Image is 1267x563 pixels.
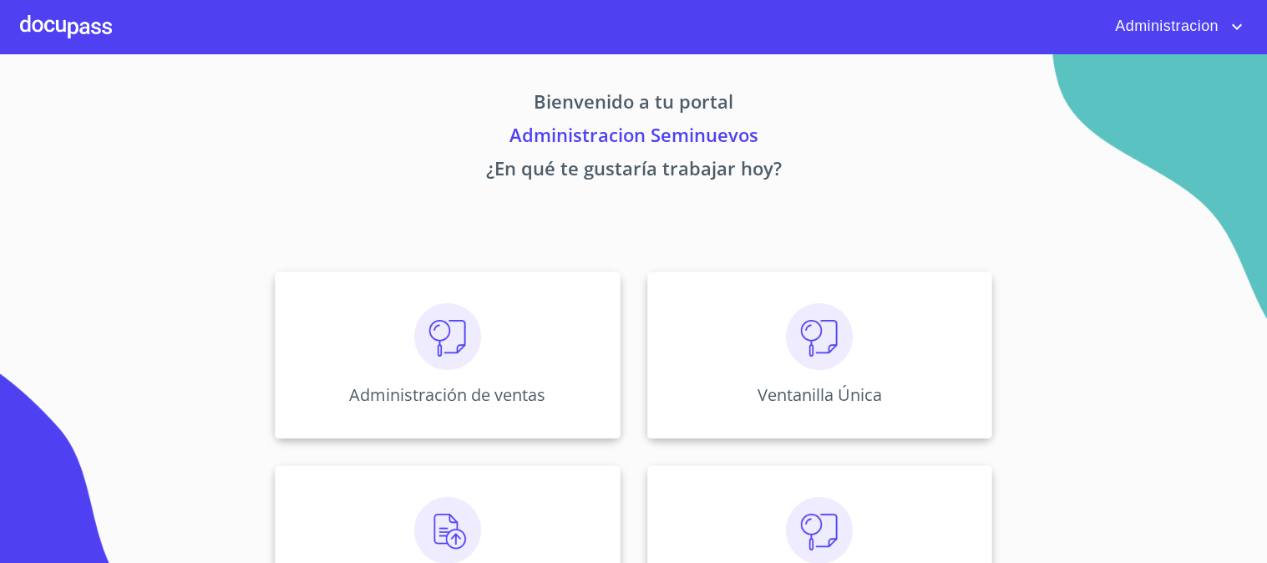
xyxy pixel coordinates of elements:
p: Administración de ventas [349,383,545,406]
p: Administracion Seminuevos [119,121,1148,155]
p: ¿En qué te gustaría trabajar hoy? [119,155,1148,188]
img: consulta.png [786,303,853,370]
p: Ventanilla Única [758,383,882,406]
img: consulta.png [414,303,481,370]
span: Administracion [1102,13,1227,40]
button: account of current user [1102,13,1247,40]
p: Bienvenido a tu portal [119,88,1148,121]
